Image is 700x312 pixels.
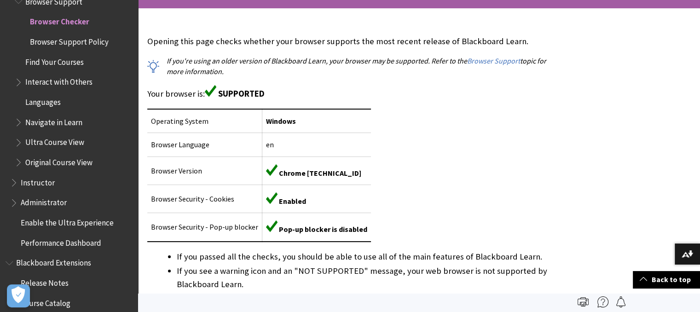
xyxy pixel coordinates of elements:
span: Browser Support Policy [30,34,109,46]
li: If you passed all the checks, you should be able to use all of the main features of Blackboard Le... [177,250,555,263]
span: Administrator [21,195,67,208]
span: Windows [266,116,296,126]
span: Enable the Ultra Experience [21,215,114,227]
img: Green supported icon [266,220,278,232]
span: Course Catalog [21,295,70,308]
img: Print [578,296,589,307]
p: Your browser is: [147,85,555,100]
span: Languages [25,94,61,107]
span: en [266,140,274,149]
span: SUPPORTED [218,88,265,99]
img: Follow this page [615,296,626,307]
td: Operating System [147,109,262,133]
img: Green supported icon [266,164,278,176]
span: Ultra Course View [25,135,84,147]
span: Interact with Others [25,75,93,87]
span: Blackboard Extensions [16,255,91,268]
td: Browser Security - Pop-up blocker [147,213,262,242]
span: Pop-up blocker is disabled [279,225,367,234]
span: Instructor [21,175,55,187]
span: Navigate in Learn [25,115,82,127]
span: Browser Checker [30,14,89,27]
td: Browser Security - Cookies [147,185,262,213]
a: Browser Support [467,56,520,66]
td: Browser Language [147,133,262,156]
p: Opening this page checks whether your browser supports the most recent release of Blackboard Learn. [147,35,555,47]
span: Find Your Courses [25,54,84,67]
span: Enabled [279,196,306,206]
a: Back to top [633,271,700,288]
span: Performance Dashboard [21,235,101,248]
td: Browser Version [147,156,262,185]
img: Green supported icon [205,85,216,97]
p: If you're using an older version of Blackboard Learn, your browser may be supported. Refer to the... [147,56,555,76]
li: If you see a warning icon and an "NOT SUPPORTED" message, your web browser is not supported by Bl... [177,265,555,290]
span: Original Course View [25,155,93,167]
img: Green supported icon [266,192,278,204]
button: Otwórz Preferencje [7,284,30,307]
span: Release Notes [21,275,69,288]
span: Chrome [TECHNICAL_ID] [279,168,361,178]
img: More help [597,296,608,307]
